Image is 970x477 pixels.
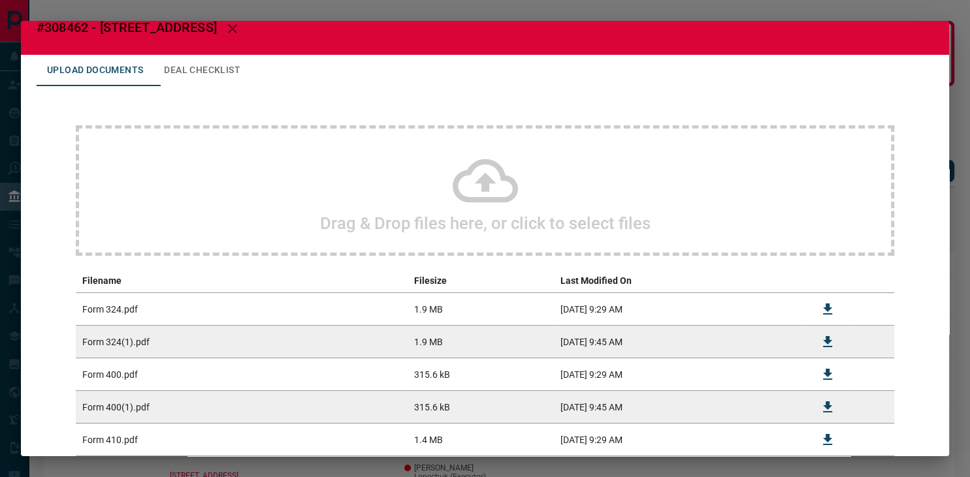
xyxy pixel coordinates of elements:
button: Upload Documents [37,55,154,86]
th: delete file action column [850,269,894,293]
td: Form 324(1).pdf [76,326,408,358]
button: Download [812,424,843,455]
th: Last Modified On [554,269,805,293]
button: Download [812,392,843,423]
button: Download [812,359,843,390]
td: [DATE] 9:29 AM [554,293,805,326]
td: Form 324.pdf [76,293,408,326]
th: Filename [76,269,408,293]
td: [DATE] 9:29 AM [554,358,805,391]
button: Deal Checklist [154,55,251,86]
button: Download [812,294,843,325]
div: Drag & Drop files here, or click to select files [76,125,894,256]
span: #308462 - [STREET_ADDRESS] [37,20,217,35]
td: Form 400(1).pdf [76,391,408,423]
h2: Drag & Drop files here, or click to select files [320,213,651,233]
td: 1.4 MB [408,423,554,456]
th: download action column [805,269,850,293]
td: 315.6 kB [408,358,554,391]
td: 1.9 MB [408,293,554,326]
td: [DATE] 9:45 AM [554,391,805,423]
td: [DATE] 9:45 AM [554,326,805,358]
td: 315.6 kB [408,391,554,423]
td: 1.9 MB [408,326,554,358]
td: [DATE] 9:29 AM [554,423,805,456]
td: Form 400.pdf [76,358,408,391]
td: Form 410.pdf [76,423,408,456]
button: Download [812,326,843,358]
th: Filesize [408,269,554,293]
